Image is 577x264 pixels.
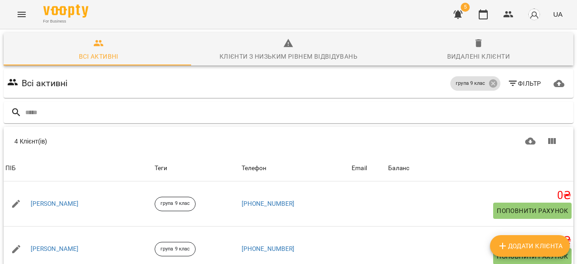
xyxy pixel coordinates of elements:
span: Баланс [388,163,572,174]
div: група 9 клас [450,76,500,91]
button: UA [550,6,566,23]
div: Table Toolbar [4,127,573,156]
span: Email [352,163,385,174]
div: Всі активні [79,51,119,62]
button: Показати колонки [541,130,563,152]
h5: 0 ₴ [388,234,572,248]
div: група 9 клас [155,242,196,256]
img: Voopty Logo [43,5,88,18]
span: UA [553,9,563,19]
a: [PHONE_NUMBER] [242,200,295,207]
div: Sort [242,163,267,174]
div: Видалені клієнти [447,51,510,62]
button: Додати клієнта [490,235,570,257]
div: Sort [388,163,409,174]
span: Поповнити рахунок [497,205,568,216]
div: Телефон [242,163,267,174]
p: група 9 клас [160,245,190,253]
span: ПІБ [5,163,151,174]
button: Фільтр [504,75,545,92]
div: ПІБ [5,163,16,174]
span: 5 [461,3,470,12]
a: [PERSON_NAME] [31,245,79,254]
div: Клієнти з низьким рівнем відвідувань [220,51,357,62]
p: група 9 клас [160,200,190,208]
span: Фільтр [508,78,541,89]
h6: Всі активні [22,76,68,90]
div: Баланс [388,163,409,174]
button: Menu [11,4,32,25]
img: avatar_s.png [528,8,540,21]
span: Телефон [242,163,348,174]
span: For Business [43,19,88,24]
h5: 0 ₴ [388,189,572,203]
div: Sort [5,163,16,174]
div: Email [352,163,367,174]
div: Теги [155,163,238,174]
p: група 9 клас [456,80,485,88]
div: Sort [352,163,367,174]
div: 4 Клієнт(ів) [14,137,284,146]
span: Додати клієнта [497,241,563,251]
span: Поповнити рахунок [497,251,568,262]
a: [PHONE_NUMBER] [242,245,295,252]
a: [PERSON_NAME] [31,199,79,208]
button: Завантажити CSV [520,130,541,152]
button: Поповнити рахунок [493,203,572,219]
div: група 9 клас [155,197,196,211]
